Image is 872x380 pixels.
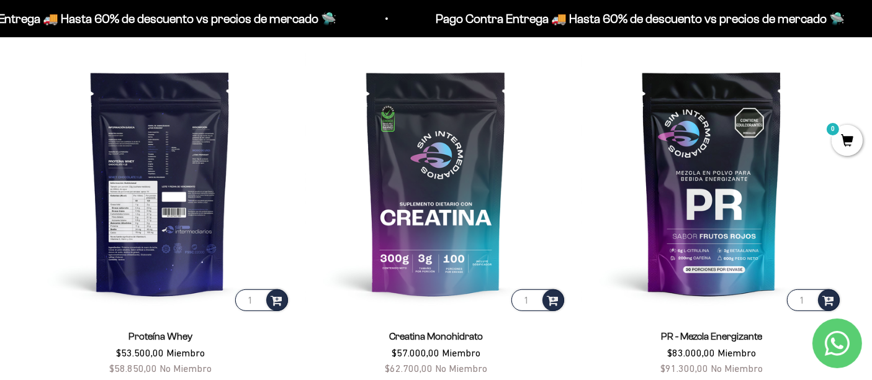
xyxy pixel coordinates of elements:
[116,347,164,358] span: $53.500,00
[392,347,439,358] span: $57.000,00
[166,347,205,358] span: Miembro
[825,122,840,137] mark: 0
[432,9,841,29] p: Pago Contra Entrega 🚚 Hasta 60% de descuento vs precios de mercado 🛸
[435,363,487,374] span: No Miembro
[717,347,756,358] span: Miembro
[667,347,715,358] span: $83.000,00
[389,331,483,342] a: Creatina Monohidrato
[661,331,762,342] a: PR - Mezcla Energizante
[385,363,433,374] span: $62.700,00
[711,363,763,374] span: No Miembro
[109,363,157,374] span: $58.850,00
[442,347,480,358] span: Miembro
[832,135,863,148] a: 0
[660,363,708,374] span: $91.300,00
[160,363,212,374] span: No Miembro
[30,52,290,313] img: Proteína Whey
[128,331,192,342] a: Proteína Whey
